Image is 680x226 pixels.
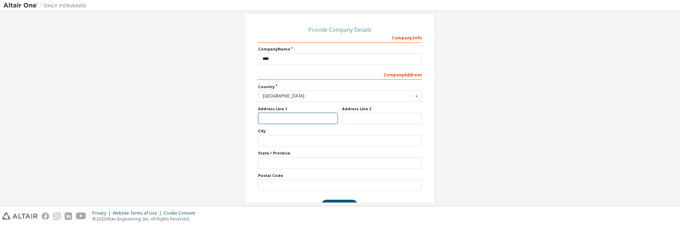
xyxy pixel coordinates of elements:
[258,150,422,156] label: State / Province
[42,213,49,220] img: facebook.svg
[113,210,164,216] div: Website Terms of Use
[321,200,358,210] button: Next
[3,2,90,9] img: Altair One
[76,213,86,220] img: youtube.svg
[342,106,422,112] label: Address Line 2
[65,213,72,220] img: linkedin.svg
[258,84,422,90] label: Country
[258,69,422,80] div: Company Address
[258,128,422,134] label: City
[53,213,61,220] img: instagram.svg
[92,216,199,222] p: © 2025 Altair Engineering, Inc. All Rights Reserved.
[258,106,338,112] label: Address Line 1
[263,94,413,98] div: [GEOGRAPHIC_DATA]
[258,28,422,32] div: Provide Company Details
[258,32,422,43] div: Company Info
[258,173,422,178] label: Postal Code
[258,46,422,52] label: Company Name
[92,210,113,216] div: Privacy
[164,210,199,216] div: Cookie Consent
[2,213,38,220] img: altair_logo.svg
